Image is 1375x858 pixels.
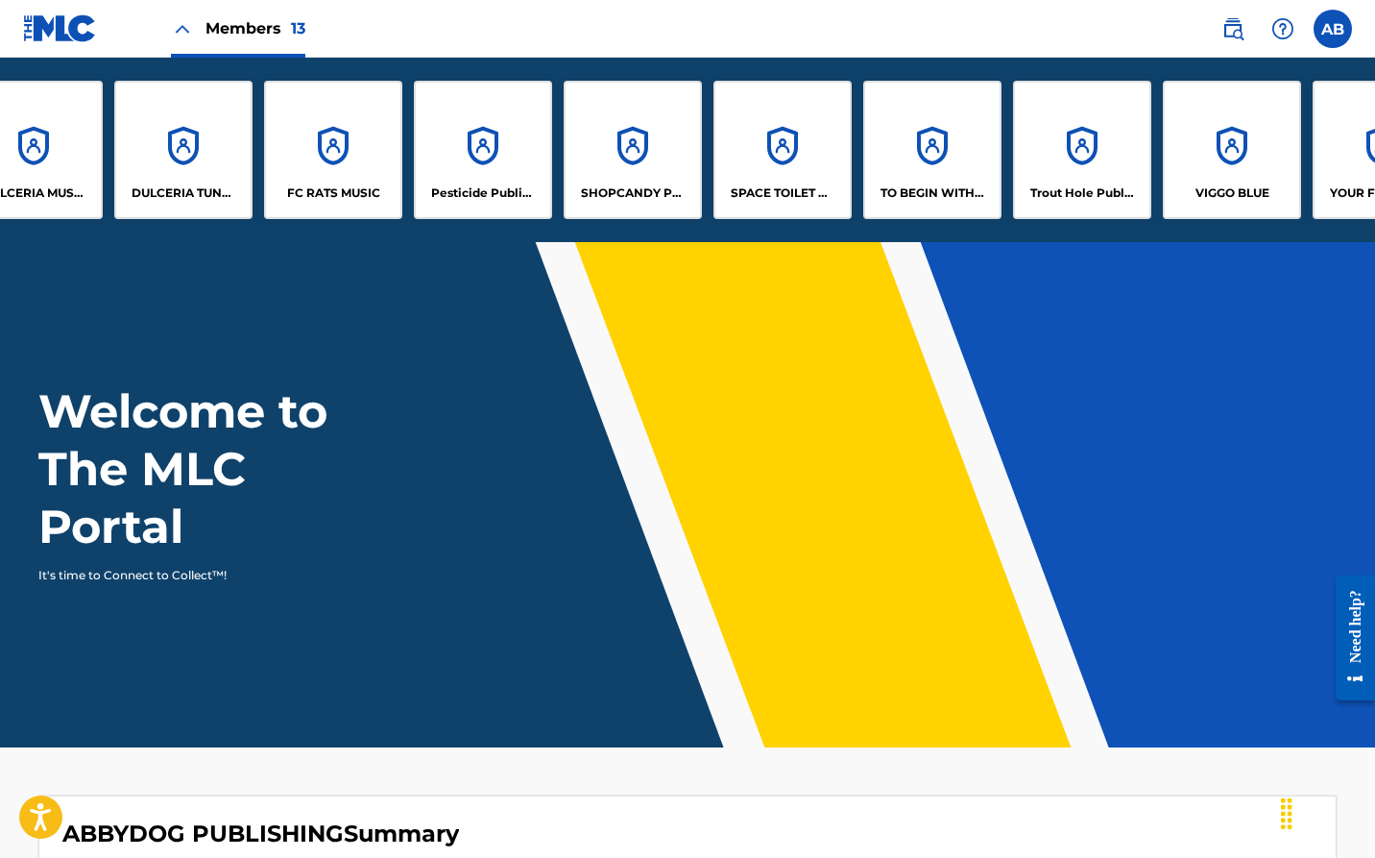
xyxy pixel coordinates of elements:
[1195,184,1269,202] p: VIGGO BLUE
[264,81,402,219] a: AccountsFC RATS MUSIC
[38,567,372,584] p: It's time to Connect to Collect™!
[62,820,459,848] h4: ABBYDOG PUBLISHING
[1013,81,1151,219] a: AccountsTrout Hole Publishing
[171,17,194,40] img: Close
[291,19,305,37] span: 13
[414,81,552,219] a: AccountsPesticide Publishing
[1221,17,1244,40] img: search
[1314,10,1352,48] div: User Menu
[1214,10,1252,48] a: Public Search
[287,184,380,202] p: FC RATS MUSIC
[1264,10,1302,48] div: Help
[1163,81,1301,219] a: AccountsVIGGO BLUE
[1030,184,1135,202] p: Trout Hole Publishing
[713,81,852,219] a: AccountsSPACE TOILET MUSIC
[581,184,686,202] p: SHOPCANDY PUBLISHING
[1279,766,1375,858] iframe: Chat Widget
[863,81,1001,219] a: AccountsTO BEGIN WITH PUBLISHING
[1271,785,1302,843] div: Drag
[431,184,536,202] p: Pesticide Publishing
[1271,17,1294,40] img: help
[205,17,305,39] span: Members
[38,382,398,555] h1: Welcome to The MLC Portal
[23,14,97,42] img: MLC Logo
[731,184,835,202] p: SPACE TOILET MUSIC
[564,81,702,219] a: AccountsSHOPCANDY PUBLISHING
[132,184,236,202] p: DULCERIA TUNES
[114,81,253,219] a: AccountsDULCERIA TUNES
[880,184,985,202] p: TO BEGIN WITH PUBLISHING
[1321,559,1375,718] iframe: Resource Center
